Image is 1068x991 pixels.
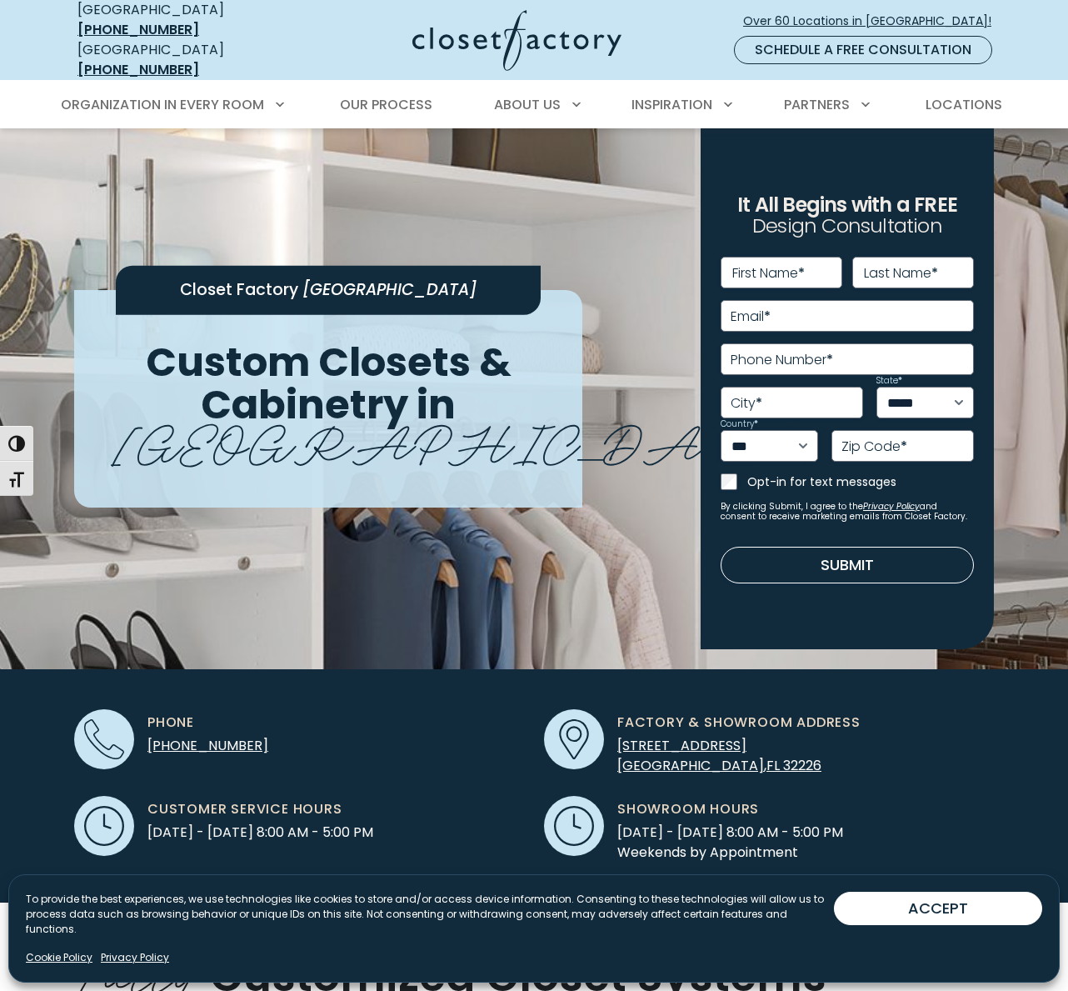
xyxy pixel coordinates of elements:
span: Showroom Hours [617,799,759,819]
button: Submit [721,547,974,583]
a: Over 60 Locations in [GEOGRAPHIC_DATA]! [742,7,1006,36]
span: [GEOGRAPHIC_DATA] [112,401,825,477]
label: Email [731,310,771,323]
span: [GEOGRAPHIC_DATA] [302,278,477,301]
label: First Name [732,267,805,280]
a: Schedule a Free Consultation [734,36,992,64]
div: [GEOGRAPHIC_DATA] [77,40,282,80]
a: Privacy Policy [863,500,920,513]
span: Partners [784,95,850,114]
span: Custom Closets & Cabinetry in [146,334,512,433]
span: [DATE] - [DATE] 8:00 AM - 5:00 PM [147,823,373,843]
span: [DATE] - [DATE] 8:00 AM - 5:00 PM [617,823,843,843]
a: Cookie Policy [26,950,92,965]
nav: Primary Menu [49,82,1019,128]
span: Customer Service Hours [147,799,342,819]
label: Zip Code [841,440,907,453]
span: It All Begins with a FREE [737,191,957,218]
span: Factory & Showroom Address [617,713,861,733]
span: Organization in Every Room [61,95,264,114]
p: To provide the best experiences, we use technologies like cookies to store and/or access device i... [26,892,834,937]
button: ACCEPT [834,892,1042,925]
span: Weekends by Appointment [617,843,843,863]
span: Locations [926,95,1002,114]
label: Phone Number [731,353,833,367]
small: By clicking Submit, I agree to the and consent to receive marketing emails from Closet Factory. [721,502,974,522]
a: [PHONE_NUMBER] [77,20,199,39]
label: Country [721,420,758,428]
span: Phone [147,713,194,733]
span: 32226 [783,756,821,775]
span: [GEOGRAPHIC_DATA] [617,756,764,775]
label: City [731,397,762,410]
span: Our Process [340,95,432,114]
label: Opt-in for text messages [747,473,974,490]
span: Design Consultation [752,213,942,240]
span: [STREET_ADDRESS] [617,736,746,755]
label: Last Name [864,267,938,280]
a: [STREET_ADDRESS] [GEOGRAPHIC_DATA],FL 32226 [617,736,821,775]
a: [PHONE_NUMBER] [77,60,199,79]
span: About Us [494,95,561,114]
span: FL [766,756,780,775]
span: Closet Factory [180,278,298,301]
a: [PHONE_NUMBER] [147,736,268,755]
span: Over 60 Locations in [GEOGRAPHIC_DATA]! [743,13,1005,30]
label: State [876,377,902,385]
a: Privacy Policy [101,950,169,965]
span: Inspiration [631,95,712,114]
img: Closet Factory Logo [412,10,621,71]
